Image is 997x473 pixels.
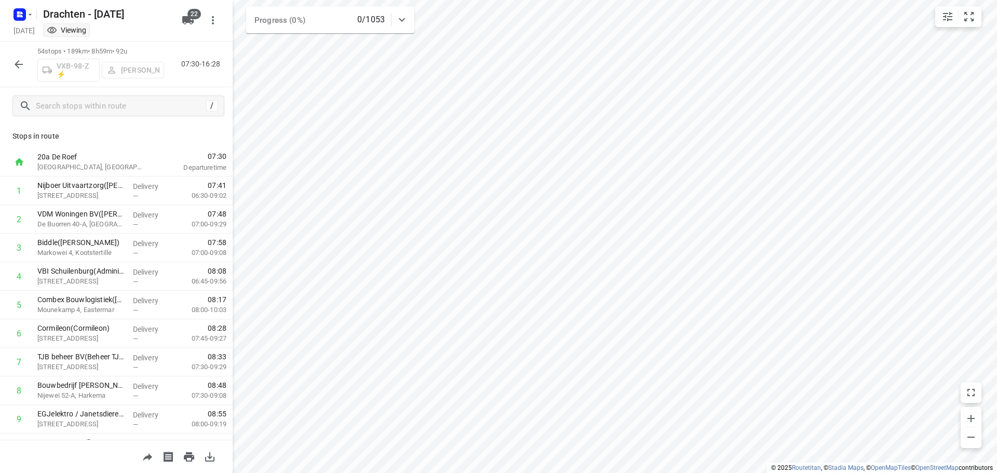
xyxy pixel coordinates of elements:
p: 20a De Roef [37,152,145,162]
p: Delivery [133,438,171,449]
p: TJB beheer BV(Beheer TJB BV) [37,352,125,362]
p: [GEOGRAPHIC_DATA], [GEOGRAPHIC_DATA] [37,162,145,172]
p: 08:00-10:03 [175,305,226,315]
a: Routetitan [792,464,821,471]
span: Print shipping labels [158,451,179,461]
p: 07:00-09:08 [175,248,226,258]
p: 07:30-09:08 [175,390,226,401]
span: — [133,192,138,200]
p: 06:30-09:02 [175,191,226,201]
p: Delivery [133,324,171,334]
span: 07:41 [208,180,226,191]
span: — [133,363,138,371]
p: Industrieweg 7, Eastermar [37,276,125,287]
div: / [206,100,218,112]
button: Fit zoom [959,6,979,27]
span: — [133,421,138,428]
p: EGJelektro / Janetsdierenrijk(Dennie Lulofs ) [37,409,125,419]
div: 8 [17,386,21,396]
div: 3 [17,243,21,253]
span: 07:30 [158,151,226,161]
span: 08:55 [208,409,226,419]
p: De Buorren 40-A, Drogeham [37,219,125,229]
span: — [133,306,138,314]
p: 08:00-09:19 [175,419,226,429]
p: Departure time [158,163,226,173]
p: Combex Bouwlogistiek(A. Sloothaak) [37,294,125,305]
p: [STREET_ADDRESS] [37,191,125,201]
a: OpenMapTiles [871,464,911,471]
span: 07:58 [208,237,226,248]
p: Grote Hornstweg 10A, Eastermar [37,333,125,344]
p: 07:30-09:29 [175,362,226,372]
p: Biddle([PERSON_NAME]) [37,237,125,248]
input: Search stops within route [36,98,206,114]
p: Delivery [133,267,171,277]
span: — [133,392,138,400]
span: — [133,278,138,286]
p: Delivery [133,410,171,420]
p: Delivery [133,210,171,220]
p: Delivery [133,181,171,192]
p: VBI Schuilenburg(Administratie) [37,266,125,276]
p: 0/1053 [357,13,385,26]
div: 2 [17,214,21,224]
p: Markowei 4, Kootstertille [37,248,125,258]
span: Print route [179,451,199,461]
span: 09:02 [208,437,226,448]
p: Mounekamp 4, Eastermar [37,305,125,315]
div: Progress (0%)0/1053 [246,6,414,33]
div: small contained button group [935,6,981,27]
span: 08:28 [208,323,226,333]
div: 5 [17,300,21,310]
p: Warmoltsstrjitte 19, Harkema [37,419,125,429]
div: 7 [17,357,21,367]
span: 08:17 [208,294,226,305]
span: 22 [187,9,201,19]
p: Dam Hout B.V.(Miriam Laanstra) [37,437,125,448]
p: Delivery [133,381,171,391]
span: 08:48 [208,380,226,390]
div: 6 [17,329,21,339]
span: 07:48 [208,209,226,219]
span: Share route [137,451,158,461]
div: 4 [17,272,21,281]
p: 06:45-09:56 [175,276,226,287]
p: 54 stops • 189km • 8h59m • 92u [37,47,164,57]
p: Delivery [133,353,171,363]
p: VDM Woningen BV([PERSON_NAME]) [37,209,125,219]
li: © 2025 , © , © © contributors [771,464,993,471]
p: Stops in route [12,131,220,142]
span: 08:08 [208,266,226,276]
p: 07:45-09:27 [175,333,226,344]
span: — [133,221,138,228]
span: — [133,335,138,343]
button: 22 [178,10,198,31]
span: 08:33 [208,352,226,362]
span: — [133,249,138,257]
p: Cormileon(Cormileon) [37,323,125,333]
div: Viewing [47,25,86,35]
p: Delivery [133,238,171,249]
div: 1 [17,186,21,196]
span: Progress (0%) [254,16,305,25]
a: OpenStreetMap [915,464,959,471]
div: 9 [17,414,21,424]
p: Nijboer Uitvaartzorg(Henk Visser) [37,180,125,191]
p: Delivery [133,295,171,306]
a: Stadia Maps [828,464,864,471]
p: 07:00-09:29 [175,219,226,229]
span: Download route [199,451,220,461]
p: Grote Hornstweg 10A, Eastermar [37,362,125,372]
p: Nijewei 52-A, Harkema [37,390,125,401]
p: Bouwbedrijf U. Veenstra(Bouwbedrijf U Veenstra) [37,380,125,390]
p: 07:30-16:28 [181,59,224,70]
